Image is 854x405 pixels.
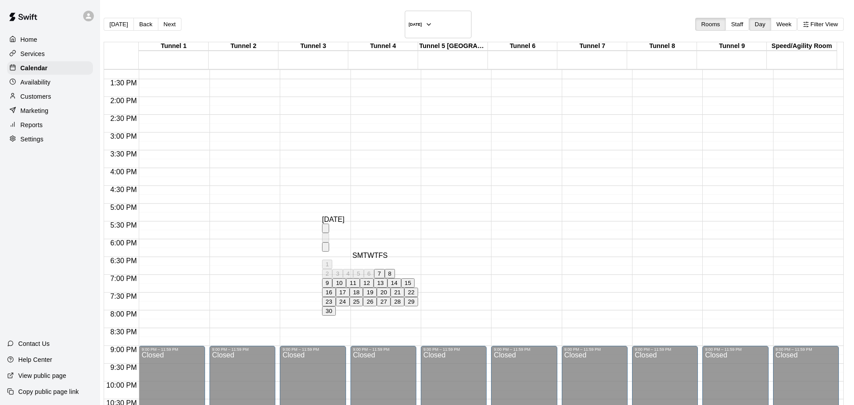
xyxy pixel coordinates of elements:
[367,252,374,260] span: Wednesday
[767,42,837,51] div: Speed/Agility Room
[108,150,139,158] span: 3:30 PM
[108,293,139,300] span: 7:30 PM
[282,347,343,352] div: 9:00 PM – 11:59 PM
[322,306,336,316] button: 30
[209,42,278,51] div: Tunnel 2
[353,269,363,278] button: 5
[20,120,43,129] p: Reports
[705,347,765,352] div: 9:00 PM – 11:59 PM
[108,168,139,176] span: 4:00 PM
[108,257,139,265] span: 6:30 PM
[139,42,209,51] div: Tunnel 1
[409,22,422,27] h6: [DATE]
[385,269,395,278] button: 8
[336,288,350,297] button: 17
[108,115,139,122] span: 2:30 PM
[108,364,139,371] span: 9:30 PM
[352,252,357,260] span: Sunday
[357,252,363,260] span: Monday
[104,18,134,31] button: [DATE]
[278,42,348,51] div: Tunnel 3
[322,233,329,242] button: Previous month
[141,347,202,352] div: 9:00 PM – 11:59 PM
[108,132,139,140] span: 3:00 PM
[404,297,418,306] button: 29
[108,310,139,318] span: 8:00 PM
[18,387,79,396] p: Copy public page link
[391,288,404,297] button: 21
[364,269,374,278] button: 6
[348,42,418,51] div: Tunnel 4
[697,42,767,51] div: Tunnel 9
[564,347,625,352] div: 9:00 PM – 11:59 PM
[377,297,391,306] button: 27
[104,381,139,389] span: 10:00 PM
[404,288,418,297] button: 22
[377,288,391,297] button: 20
[776,347,836,352] div: 9:00 PM – 11:59 PM
[363,297,377,306] button: 26
[322,260,332,269] button: 1
[322,242,329,252] button: Next month
[332,278,346,288] button: 10
[383,252,388,260] span: Saturday
[488,42,558,51] div: Tunnel 6
[346,278,360,288] button: 11
[379,252,383,260] span: Friday
[374,252,379,260] span: Thursday
[108,221,139,229] span: 5:30 PM
[725,18,749,31] button: Staff
[336,297,350,306] button: 24
[133,18,158,31] button: Back
[20,135,44,144] p: Settings
[20,35,37,44] p: Home
[322,278,332,288] button: 9
[401,278,415,288] button: 15
[695,18,725,31] button: Rooms
[374,269,384,278] button: 7
[350,288,363,297] button: 18
[771,18,798,31] button: Week
[18,355,52,364] p: Help Center
[797,18,844,31] button: Filter View
[18,339,50,348] p: Contact Us
[363,252,367,260] span: Tuesday
[343,269,353,278] button: 4
[494,347,554,352] div: 9:00 PM – 11:59 PM
[322,216,418,224] div: [DATE]
[20,106,48,115] p: Marketing
[20,64,48,72] p: Calendar
[20,78,51,87] p: Availability
[363,288,377,297] button: 19
[108,328,139,336] span: 8:30 PM
[108,204,139,211] span: 5:00 PM
[322,288,336,297] button: 16
[322,224,329,233] button: calendar view is open, switch to year view
[108,239,139,247] span: 6:00 PM
[108,275,139,282] span: 7:00 PM
[20,49,45,58] p: Services
[322,269,332,278] button: 2
[635,347,695,352] div: 9:00 PM – 11:59 PM
[108,79,139,87] span: 1:30 PM
[18,371,66,380] p: View public page
[374,278,387,288] button: 13
[749,18,771,31] button: Day
[158,18,181,31] button: Next
[20,92,51,101] p: Customers
[212,347,273,352] div: 9:00 PM – 11:59 PM
[387,278,401,288] button: 14
[322,297,336,306] button: 23
[627,42,697,51] div: Tunnel 8
[418,42,488,51] div: Tunnel 5 [GEOGRAPHIC_DATA]
[423,347,484,352] div: 9:00 PM – 11:59 PM
[108,346,139,353] span: 9:00 PM
[332,269,342,278] button: 3
[360,278,374,288] button: 12
[108,97,139,104] span: 2:00 PM
[350,297,363,306] button: 25
[557,42,627,51] div: Tunnel 7
[391,297,404,306] button: 28
[108,186,139,193] span: 4:30 PM
[353,347,414,352] div: 9:00 PM – 11:59 PM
